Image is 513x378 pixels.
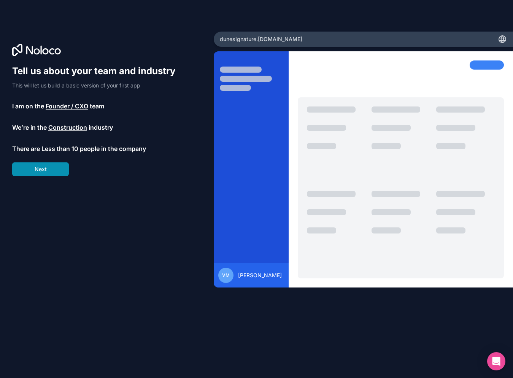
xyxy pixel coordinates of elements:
h1: Tell us about your team and industry [12,65,183,77]
span: industry [89,123,113,132]
span: We’re in the [12,123,47,132]
span: Founder / CXO [46,102,88,111]
span: team [90,102,104,111]
button: Next [12,162,69,176]
span: [PERSON_NAME] [238,272,282,279]
div: Open Intercom Messenger [487,352,505,370]
p: This will let us build a basic version of your first app [12,82,183,89]
span: I am on the [12,102,44,111]
span: dunesignature .[DOMAIN_NAME] [220,35,302,43]
span: VM [222,272,230,278]
span: There are [12,144,40,153]
span: Construction [48,123,87,132]
span: people in the company [80,144,146,153]
span: Less than 10 [41,144,78,153]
